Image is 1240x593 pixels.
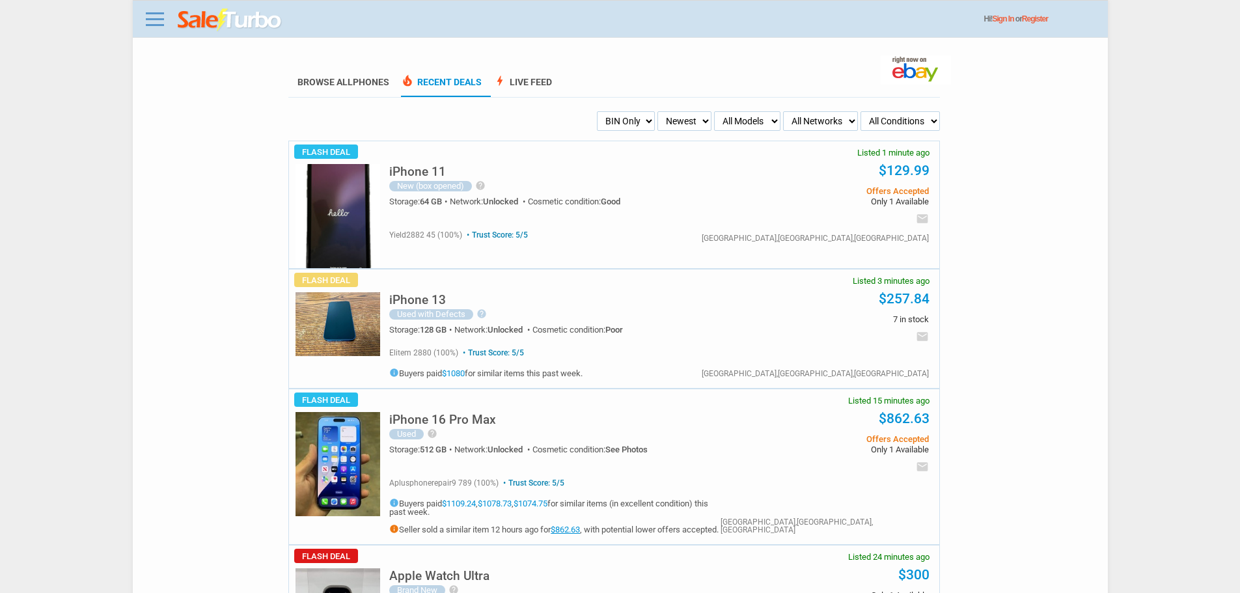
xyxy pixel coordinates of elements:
span: bolt [493,74,506,87]
span: Flash Deal [294,393,358,407]
span: Unlocked [488,325,523,335]
a: $129.99 [879,163,930,178]
a: Sign In [993,14,1014,23]
i: email [916,212,929,225]
span: or [1015,14,1048,23]
img: s-l225.jpg [296,412,380,516]
span: Only 1 Available [732,445,928,454]
span: Flash Deal [294,273,358,287]
a: $862.63 [551,525,580,534]
div: Used [389,429,424,439]
i: email [916,460,929,473]
h5: iPhone 13 [389,294,446,306]
span: yield2882 45 (100%) [389,230,462,240]
a: $1109.24 [442,499,476,508]
i: help [476,309,487,319]
h5: Buyers paid for similar items this past week. [389,368,583,378]
i: info [389,368,399,378]
span: Trust Score: 5/5 [501,478,564,488]
a: iPhone 16 Pro Max [389,416,496,426]
h5: iPhone 11 [389,165,446,178]
i: help [475,180,486,191]
a: $257.84 [879,291,930,307]
span: Flash Deal [294,549,358,563]
div: Used with Defects [389,309,473,320]
div: Storage: [389,445,454,454]
span: Listed 24 minutes ago [848,553,930,561]
a: Register [1022,14,1048,23]
img: s-l225.jpg [296,292,380,356]
i: help [427,428,437,439]
span: 64 GB [420,197,442,206]
div: [GEOGRAPHIC_DATA],[GEOGRAPHIC_DATA],[GEOGRAPHIC_DATA] [721,518,929,534]
img: saleturbo.com - Online Deals and Discount Coupons [178,8,282,32]
i: info [389,524,399,534]
span: Flash Deal [294,145,358,159]
div: Cosmetic condition: [532,445,648,454]
a: $300 [898,567,930,583]
span: Listed 1 minute ago [857,148,930,157]
h5: Seller sold a similar item 12 hours ago for , with potential lower offers accepted. [389,524,721,534]
span: elitem 2880 (100%) [389,348,458,357]
div: Storage: [389,197,450,206]
div: Network: [454,445,532,454]
span: Hi! [984,14,993,23]
div: [GEOGRAPHIC_DATA],[GEOGRAPHIC_DATA],[GEOGRAPHIC_DATA] [702,370,929,378]
span: aplusphonerepair9 789 (100%) [389,478,499,488]
span: local_fire_department [401,74,414,87]
div: Storage: [389,325,454,334]
span: Only 1 Available [732,197,928,206]
i: info [389,498,399,508]
a: boltLive Feed [493,77,552,97]
a: Apple Watch Ultra [389,572,489,582]
span: Phones [353,77,389,87]
a: $1074.75 [514,499,547,508]
a: $1078.73 [478,499,512,508]
a: iPhone 13 [389,296,446,306]
i: email [916,330,929,343]
span: Offers Accepted [732,187,928,195]
div: Network: [454,325,532,334]
div: New (box opened) [389,181,472,191]
a: Browse AllPhones [297,77,389,87]
span: Trust Score: 5/5 [464,230,528,240]
div: Cosmetic condition: [532,325,623,334]
span: See Photos [605,445,648,454]
span: Poor [605,325,623,335]
div: [GEOGRAPHIC_DATA],[GEOGRAPHIC_DATA],[GEOGRAPHIC_DATA] [702,234,929,242]
a: local_fire_departmentRecent Deals [401,77,482,97]
div: Cosmetic condition: [528,197,620,206]
span: Unlocked [488,445,523,454]
a: iPhone 11 [389,168,446,178]
h5: Apple Watch Ultra [389,570,489,582]
span: 7 in stock [732,315,928,324]
h5: iPhone 16 Pro Max [389,413,496,426]
span: Good [601,197,620,206]
span: Listed 3 minutes ago [853,277,930,285]
span: Offers Accepted [732,435,928,443]
span: Unlocked [483,197,518,206]
span: Listed 15 minutes ago [848,396,930,405]
div: Network: [450,197,528,206]
h5: Buyers paid , , for similar items (in excellent condition) this past week. [389,498,721,516]
a: $1080 [442,368,465,378]
span: 512 GB [420,445,447,454]
a: $862.63 [879,411,930,426]
span: 128 GB [420,325,447,335]
img: s-l225.jpg [296,164,380,268]
span: Trust Score: 5/5 [460,348,524,357]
